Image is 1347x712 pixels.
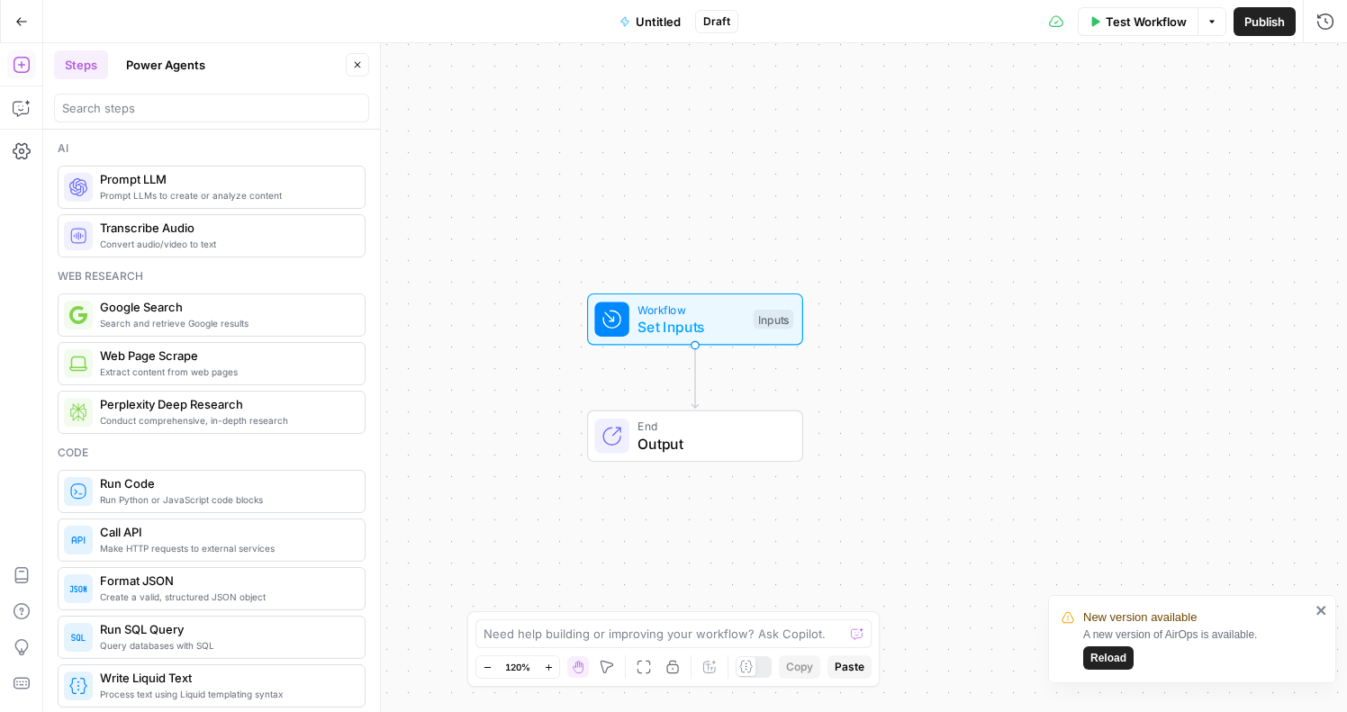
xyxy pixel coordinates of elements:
[100,237,350,251] span: Convert audio/video to text
[100,572,350,590] span: Format JSON
[1106,13,1187,31] span: Test Workflow
[637,418,784,435] span: End
[100,219,350,237] span: Transcribe Audio
[100,620,350,638] span: Run SQL Query
[1315,603,1328,617] button: close
[100,170,350,188] span: Prompt LLM
[786,659,813,675] span: Copy
[58,268,366,284] div: Web research
[100,590,350,604] span: Create a valid, structured JSON object
[1078,7,1198,36] button: Test Workflow
[779,655,820,679] button: Copy
[100,395,350,413] span: Perplexity Deep Research
[609,7,692,36] button: Untitled
[62,99,361,117] input: Search steps
[637,301,745,318] span: Workflow
[100,316,350,330] span: Search and retrieve Google results
[692,346,698,409] g: Edge from start to end
[100,413,350,428] span: Conduct comprehensive, in-depth research
[100,298,350,316] span: Google Search
[637,316,745,338] span: Set Inputs
[636,13,681,31] span: Untitled
[528,293,863,346] div: WorkflowSet InputsInputs
[100,347,350,365] span: Web Page Scrape
[115,50,216,79] button: Power Agents
[100,541,350,555] span: Make HTTP requests to external services
[100,523,350,541] span: Call API
[637,433,784,455] span: Output
[100,669,350,687] span: Write Liquid Text
[835,659,864,675] span: Paste
[505,660,530,674] span: 120%
[58,445,366,461] div: Code
[754,310,793,329] div: Inputs
[100,474,350,492] span: Run Code
[54,50,108,79] button: Steps
[528,410,863,463] div: EndOutput
[100,188,350,203] span: Prompt LLMs to create or analyze content
[1090,650,1126,666] span: Reload
[827,655,872,679] button: Paste
[1083,626,1310,670] div: A new version of AirOps is available.
[1234,7,1296,36] button: Publish
[100,638,350,653] span: Query databases with SQL
[703,14,730,30] span: Draft
[58,140,366,157] div: Ai
[100,365,350,379] span: Extract content from web pages
[1083,608,1197,626] span: New version available
[1244,13,1285,31] span: Publish
[100,492,350,507] span: Run Python or JavaScript code blocks
[100,687,350,701] span: Process text using Liquid templating syntax
[1083,646,1134,670] button: Reload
